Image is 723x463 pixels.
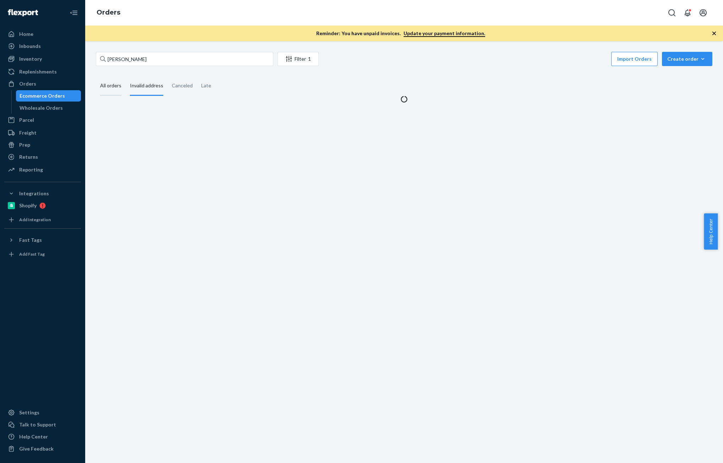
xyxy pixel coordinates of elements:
[308,55,311,62] div: 1
[19,80,36,87] div: Orders
[19,409,39,416] div: Settings
[130,76,163,96] div: Invalid address
[20,104,63,111] div: Wholesale Orders
[19,445,54,452] div: Give Feedback
[4,214,81,225] a: Add Integration
[100,76,121,96] div: All orders
[4,66,81,77] a: Replenishments
[172,76,193,95] div: Canceled
[19,55,42,62] div: Inventory
[4,151,81,163] a: Returns
[19,236,42,244] div: Fast Tags
[4,419,81,430] a: Talk to Support
[19,141,30,148] div: Prep
[4,407,81,418] a: Settings
[667,55,707,62] div: Create order
[665,6,679,20] button: Open Search Box
[19,129,37,136] div: Freight
[96,52,273,66] input: Search orders
[4,443,81,454] button: Give Feedback
[4,249,81,260] a: Add Fast Tag
[19,166,43,173] div: Reporting
[8,9,38,16] img: Flexport logo
[4,139,81,151] a: Prep
[4,431,81,442] a: Help Center
[19,31,33,38] div: Home
[4,234,81,246] button: Fast Tags
[316,30,485,37] p: Reminder: You have unpaid invoices.
[19,251,45,257] div: Add Fast Tag
[4,164,81,175] a: Reporting
[704,213,718,250] button: Help Center
[4,53,81,65] a: Inventory
[4,127,81,138] a: Freight
[19,217,51,223] div: Add Integration
[19,190,49,197] div: Integrations
[4,40,81,52] a: Inbounds
[611,52,658,66] button: Import Orders
[19,116,34,124] div: Parcel
[97,9,120,16] a: Orders
[19,43,41,50] div: Inbounds
[20,92,65,99] div: Ecommerce Orders
[696,6,710,20] button: Open account menu
[662,52,712,66] button: Create order
[19,68,57,75] div: Replenishments
[91,2,126,23] ol: breadcrumbs
[278,52,319,66] button: Filter
[4,188,81,199] button: Integrations
[19,202,37,209] div: Shopify
[4,78,81,89] a: Orders
[16,90,81,102] a: Ecommerce Orders
[67,6,81,20] button: Close Navigation
[680,6,695,20] button: Open notifications
[404,30,485,37] a: Update your payment information.
[4,28,81,40] a: Home
[4,114,81,126] a: Parcel
[4,200,81,211] a: Shopify
[201,76,211,95] div: Late
[278,55,318,62] div: Filter
[19,433,48,440] div: Help Center
[19,421,56,428] div: Talk to Support
[19,153,38,160] div: Returns
[16,102,81,114] a: Wholesale Orders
